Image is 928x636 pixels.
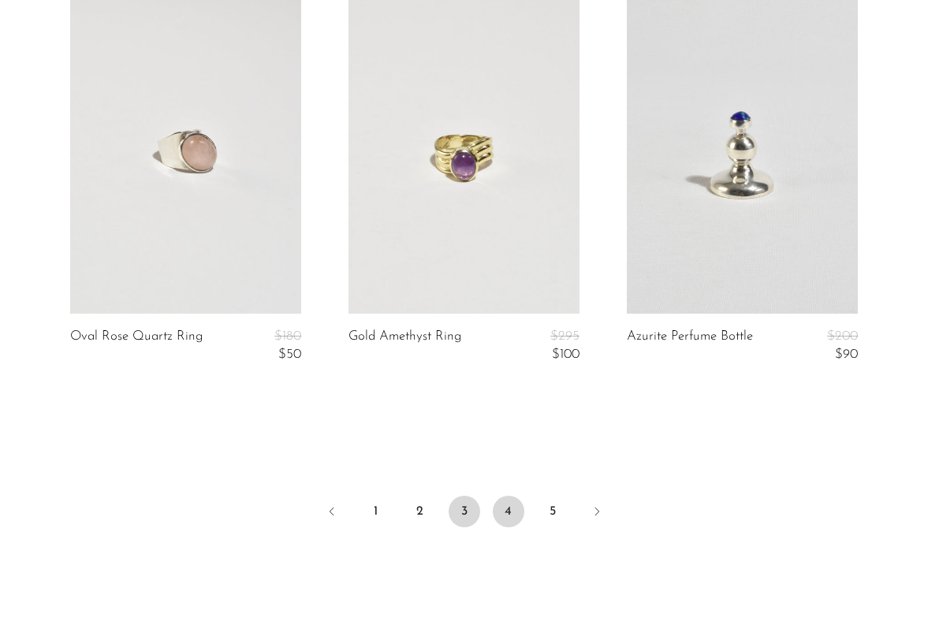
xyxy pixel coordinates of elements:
span: $200 [827,329,858,343]
span: $180 [274,329,301,343]
a: Gold Amethyst Ring [348,329,461,362]
span: $295 [550,329,580,343]
span: 3 [449,496,480,527]
a: Oval Rose Quartz Ring [70,329,203,362]
a: 1 [360,496,392,527]
a: 2 [404,496,436,527]
span: $90 [835,348,858,361]
span: $100 [552,348,580,361]
a: Previous [316,496,348,530]
span: $50 [278,348,301,361]
a: Azurite Perfume Bottle [627,329,753,362]
a: 4 [493,496,524,527]
a: 5 [537,496,568,527]
a: Next [581,496,613,530]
